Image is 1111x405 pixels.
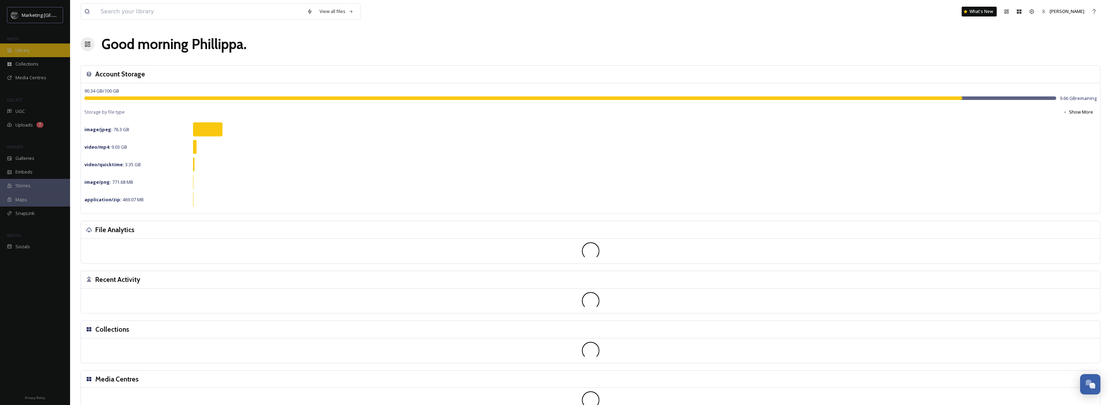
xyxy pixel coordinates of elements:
[15,196,27,203] span: Maps
[25,393,45,401] a: Privacy Policy
[25,396,45,400] span: Privacy Policy
[15,122,33,128] span: Uploads
[1038,5,1088,18] a: [PERSON_NAME]
[15,61,39,67] span: Collections
[11,12,18,19] img: MC-Logo-01.svg
[95,225,135,235] h3: File Analytics
[1060,95,1097,102] span: 9.66 GB remaining
[95,69,145,79] h3: Account Storage
[95,374,139,384] h3: Media Centres
[84,196,122,203] strong: application/zip :
[102,34,247,55] h1: Good morning Phillippa .
[84,109,125,115] span: Storage by file type
[95,324,129,335] h3: Collections
[7,36,19,41] span: MEDIA
[962,7,997,16] a: What's New
[84,144,110,150] strong: video/mp4 :
[1059,105,1097,119] button: Show More
[84,88,119,94] span: 90.34 GB / 100 GB
[84,161,124,168] strong: video/quicktime :
[15,108,25,115] span: UGC
[7,144,23,149] span: WIDGETS
[84,144,127,150] span: 9.03 GB
[84,126,129,133] span: 76.3 GB
[22,12,88,18] span: Marketing [GEOGRAPHIC_DATA]
[15,169,33,175] span: Embeds
[15,155,34,162] span: Galleries
[84,179,111,185] strong: image/png :
[84,196,144,203] span: 469.07 MB
[97,4,303,19] input: Search your library
[84,161,141,168] span: 3.35 GB
[95,275,140,285] h3: Recent Activity
[84,179,133,185] span: 771.68 MB
[7,232,21,238] span: SOCIALS
[15,47,29,54] span: Library
[1080,374,1100,394] button: Open Chat
[7,97,22,102] span: COLLECT
[84,126,112,133] strong: image/jpeg :
[1050,8,1084,14] span: [PERSON_NAME]
[15,182,30,189] span: Stories
[15,243,30,250] span: Socials
[316,5,357,18] a: View all files
[15,74,46,81] span: Media Centres
[15,210,35,217] span: SnapLink
[36,122,43,128] div: 7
